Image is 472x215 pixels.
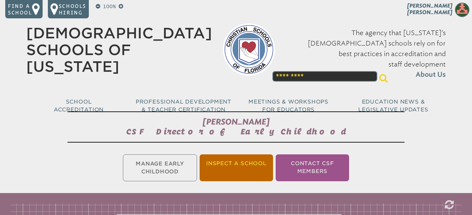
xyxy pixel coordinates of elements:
[136,99,231,113] span: Professional Development & Teacher Certification
[285,28,446,80] p: The agency that [US_STATE]’s [DEMOGRAPHIC_DATA] schools rely on for best practices in accreditati...
[455,3,469,17] img: 49bbcbdda43b85faae72c18e5dffc780
[126,127,346,136] span: CSF Director of Early Childhood
[54,99,104,113] span: School Accreditation
[200,154,273,181] li: Inspect a School
[102,3,117,10] p: 100%
[26,25,212,75] a: [DEMOGRAPHIC_DATA] Schools of [US_STATE]
[276,154,349,181] li: Contact CSF Members
[407,3,452,15] span: [PERSON_NAME] [PERSON_NAME]
[59,3,86,16] p: Schools Hiring
[248,99,328,113] span: Meetings & Workshops for Educators
[223,23,275,76] img: csf-logo-web-colors.png
[416,69,446,80] span: About Us
[358,99,428,113] span: Education News & Legislative Updates
[8,3,32,16] p: Find a school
